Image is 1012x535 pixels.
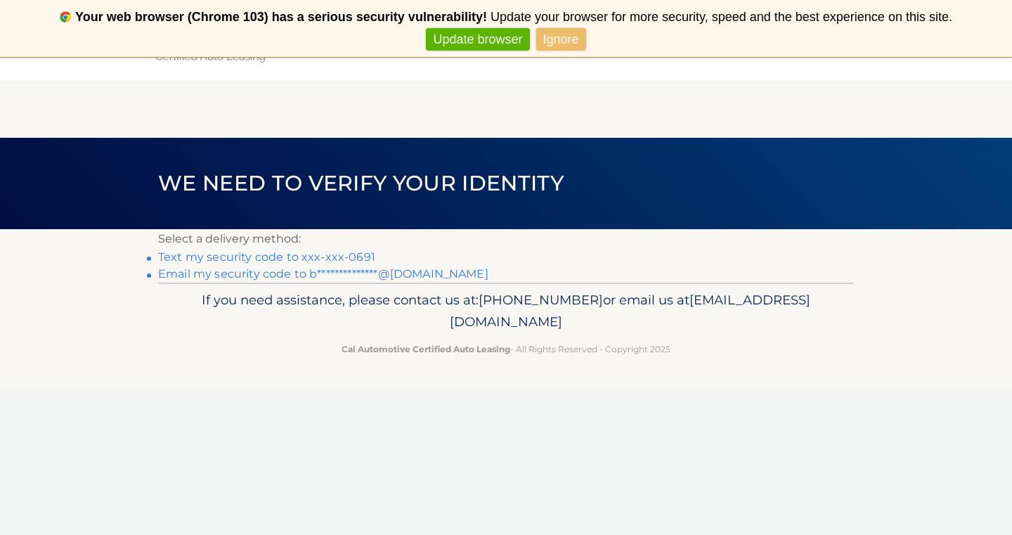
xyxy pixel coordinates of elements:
span: Update your browser for more security, speed and the best experience on this site. [491,10,952,24]
p: - All Rights Reserved - Copyright 2025 [167,342,845,356]
a: Text my security code to xxx-xxx-0691 [158,250,375,264]
strong: Cal Automotive Certified Auto Leasing [342,344,510,354]
span: [PHONE_NUMBER] [479,292,603,308]
p: Select a delivery method: [158,229,854,249]
span: We need to verify your identity [158,170,564,196]
a: Update browser [426,28,529,51]
b: Your web browser (Chrome 103) has a serious security vulnerability! [75,10,487,24]
p: If you need assistance, please contact us at: or email us at [167,289,845,334]
a: Ignore [536,28,586,51]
